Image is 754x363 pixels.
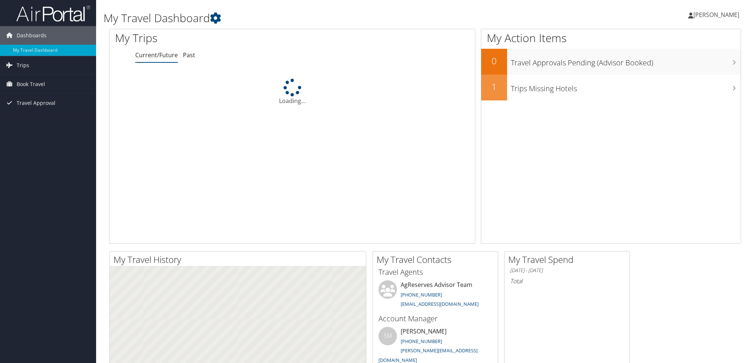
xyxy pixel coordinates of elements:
[375,280,496,311] li: AgReserves Advisor Team
[401,338,442,345] a: [PHONE_NUMBER]
[688,4,747,26] a: [PERSON_NAME]
[378,314,492,324] h3: Account Manager
[16,5,90,22] img: airportal-logo.png
[115,30,317,46] h1: My Trips
[135,51,178,59] a: Current/Future
[481,55,507,67] h2: 0
[377,253,498,266] h2: My Travel Contacts
[401,291,442,298] a: [PHONE_NUMBER]
[510,277,624,285] h6: Total
[378,327,397,345] div: SM
[693,11,739,19] span: [PERSON_NAME]
[17,75,45,93] span: Book Travel
[109,79,475,105] div: Loading...
[481,49,741,75] a: 0Travel Approvals Pending (Advisor Booked)
[508,253,629,266] h2: My Travel Spend
[481,81,507,93] h2: 1
[17,26,47,45] span: Dashboards
[511,54,741,68] h3: Travel Approvals Pending (Advisor Booked)
[481,30,741,46] h1: My Action Items
[183,51,195,59] a: Past
[103,10,532,26] h1: My Travel Dashboard
[511,80,741,94] h3: Trips Missing Hotels
[17,56,29,75] span: Trips
[17,94,55,112] span: Travel Approval
[510,267,624,274] h6: [DATE] - [DATE]
[401,301,479,307] a: [EMAIL_ADDRESS][DOMAIN_NAME]
[481,75,741,100] a: 1Trips Missing Hotels
[378,267,492,277] h3: Travel Agents
[113,253,366,266] h2: My Travel History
